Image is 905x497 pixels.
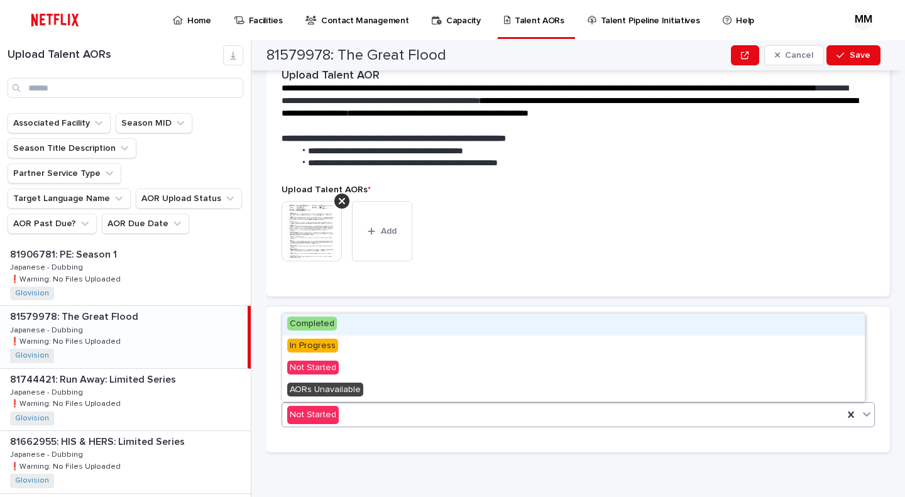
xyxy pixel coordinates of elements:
span: Upload Talent AORs [282,185,371,194]
h2: 81579978: The Great Flood [266,46,446,65]
a: Glovision [15,476,49,485]
p: Japanese - Dubbing [10,261,85,272]
p: ❗️Warning: No Files Uploaded [10,335,123,346]
span: Completed [287,317,337,330]
p: ❗️Warning: No Files Uploaded [10,273,123,284]
div: AORs Unavailable [282,380,865,401]
button: Cancel [764,45,825,65]
div: MM [853,10,874,30]
p: 81662955: HIS & HERS: Limited Series [10,434,187,448]
span: Save [850,51,870,60]
button: AOR Upload Status [136,188,242,209]
span: In Progress [287,339,338,352]
button: AOR Past Due? [8,214,97,234]
p: Japanese - Dubbing [10,324,85,335]
button: AOR Due Date [102,214,189,234]
span: Not Started [287,361,339,374]
div: Completed [282,314,865,336]
a: Glovision [15,414,49,423]
button: Partner Service Type [8,163,121,183]
div: Not Started [282,358,865,380]
p: 81744421: Run Away: Limited Series [10,371,178,386]
p: ❗️Warning: No Files Uploaded [10,460,123,471]
button: Season Title Description [8,138,136,158]
button: Associated Facility [8,113,111,133]
p: 81579978: The Great Flood [10,309,141,323]
div: Not Started [287,406,339,424]
p: Japanese - Dubbing [10,448,85,459]
button: Target Language Name [8,188,131,209]
a: Glovision [15,351,49,360]
a: Glovision [15,289,49,298]
span: Cancel [785,51,813,60]
p: Japanese - Dubbing [10,386,85,397]
p: 81906781: PE: Season 1 [10,246,119,261]
p: ❗️Warning: No Files Uploaded [10,397,123,408]
button: Save [826,45,880,65]
img: ifQbXi3ZQGMSEF7WDB7W [25,8,85,33]
h2: Upload Talent AOR [282,69,380,83]
div: In Progress [282,336,865,358]
input: Search [8,78,243,98]
h1: Upload Talent AORs [8,48,223,62]
button: Season MID [116,113,192,133]
span: AORs Unavailable [287,383,363,396]
span: Add [381,227,397,236]
button: Add [352,201,412,261]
